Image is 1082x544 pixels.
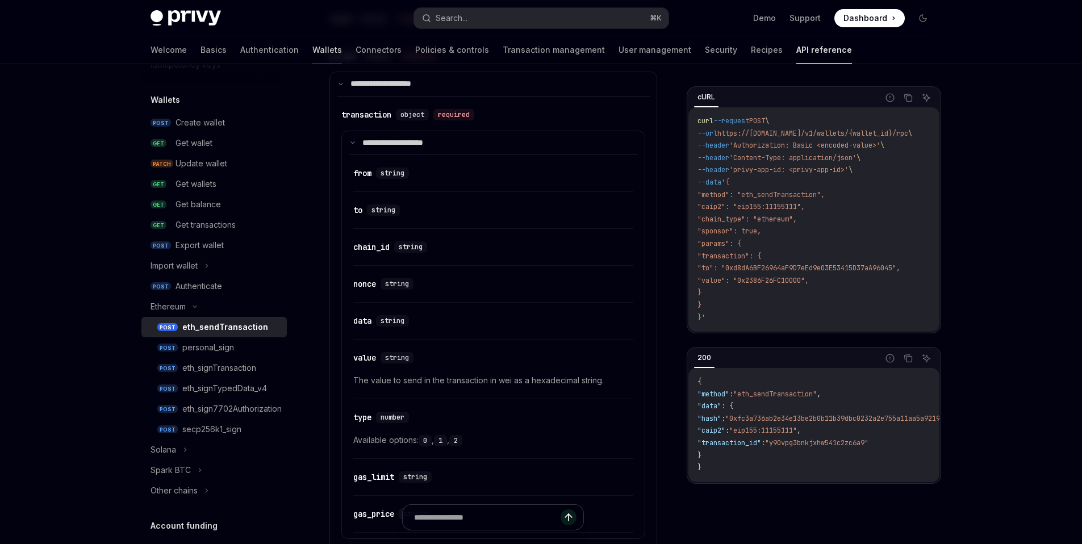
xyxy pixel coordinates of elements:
span: string [403,472,427,482]
span: \ [765,116,769,125]
a: POSTCreate wallet [141,112,287,133]
a: Basics [200,36,227,64]
span: } [697,463,701,472]
span: --url [697,129,717,138]
span: --data [697,178,721,187]
span: : [761,438,765,447]
span: string [385,353,409,362]
a: POSTeth_sign7702Authorization [141,399,287,419]
button: Search...⌘K [414,8,669,28]
span: GET [151,200,166,209]
span: "eip155:11155111" [729,426,797,435]
span: Available options: , , [353,433,633,447]
span: "value": "0x2386F26FC10000", [697,276,809,285]
div: nonce [353,278,376,290]
span: "params": { [697,239,741,248]
div: personal_sign [182,341,234,354]
span: "sponsor": true, [697,227,761,236]
span: } [697,451,701,460]
div: Spark BTC [151,463,191,477]
span: "y90vpg3bnkjxhw541c2zc6a9" [765,438,868,447]
span: GET [151,180,166,189]
span: "hash" [697,414,721,423]
span: POST [157,344,178,352]
span: "method" [697,390,729,399]
div: Create wallet [176,116,225,129]
a: Policies & controls [415,36,489,64]
div: required [433,109,474,120]
div: secp256k1_sign [182,422,241,436]
span: string [381,169,404,178]
span: : { [721,401,733,411]
span: POST [157,364,178,373]
button: Report incorrect code [883,351,897,366]
span: \ [857,153,860,162]
button: Report incorrect code [883,90,897,105]
a: GETGet balance [141,194,287,215]
span: string [371,206,395,215]
span: POST [157,323,178,332]
div: Get transactions [176,218,236,232]
div: Export wallet [176,238,224,252]
span: "method": "eth_sendTransaction", [697,190,825,199]
button: Toggle dark mode [914,9,932,27]
div: to [353,204,362,216]
div: Get wallets [176,177,216,191]
a: User management [619,36,691,64]
span: POST [151,282,171,291]
span: , [817,390,821,399]
button: Ask AI [919,351,934,366]
a: POSTeth_sendTransaction [141,317,287,337]
a: Dashboard [834,9,905,27]
span: POST [157,405,178,413]
span: string [381,316,404,325]
div: value [353,352,376,363]
span: : [725,426,729,435]
span: 'Authorization: Basic <encoded-value>' [729,141,880,150]
span: GET [151,221,166,229]
span: "transaction_id" [697,438,761,447]
div: eth_sendTransaction [182,320,268,334]
div: type [353,412,371,423]
span: \ [880,141,884,150]
div: cURL [694,90,718,104]
span: "0xfc3a736ab2e34e13be2b0b11b39dbc0232a2e755a11aa5a9219890d3b2c6c7d8" [725,414,996,423]
a: POSTeth_signTypedData_v4 [141,378,287,399]
a: POSTsecp256k1_sign [141,419,287,440]
span: https://[DOMAIN_NAME]/v1/wallets/{wallet_id}/rpc [717,129,908,138]
button: Copy the contents from the code block [901,90,916,105]
div: Import wallet [151,259,198,273]
span: The value to send in the transaction in wei as a hexadecimal string. [353,374,633,387]
div: Get wallet [176,136,212,150]
span: \ [849,165,853,174]
div: eth_sign7702Authorization [182,402,282,416]
span: POST [749,116,765,125]
h5: Wallets [151,93,180,107]
span: "data" [697,401,721,411]
span: { [697,377,701,386]
a: Welcome [151,36,187,64]
a: GETGet transactions [141,215,287,235]
div: chain_id [353,241,390,253]
span: : [721,414,725,423]
div: Authenticate [176,279,222,293]
div: Solana [151,443,176,457]
span: object [400,110,424,119]
span: --header [697,165,729,174]
span: Dashboard [843,12,887,24]
span: string [399,242,423,252]
span: , [797,426,801,435]
span: "transaction": { [697,252,761,261]
div: transaction [341,109,391,120]
div: Search... [436,11,467,25]
a: API reference [796,36,852,64]
span: GET [151,139,166,148]
h5: Account funding [151,519,218,533]
div: eth_signTypedData_v4 [182,382,267,395]
code: 0 [419,435,432,446]
a: POSTeth_signTransaction [141,358,287,378]
span: \ [908,129,912,138]
div: gas_limit [353,471,394,483]
span: "to": "0xd8dA6BF26964aF9D7eEd9e03E53415D37aA96045", [697,263,900,273]
div: Other chains [151,484,198,497]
